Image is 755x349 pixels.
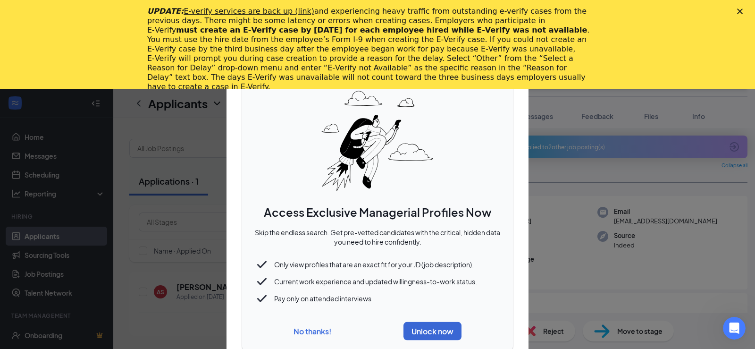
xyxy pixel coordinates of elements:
[147,7,314,16] i: UPDATE:
[723,317,746,340] iframe: Intercom live chat
[184,7,314,16] a: E-verify services are back up (link)
[737,9,747,14] div: Close
[147,7,593,92] div: and experiencing heavy traffic from outstanding e-verify cases from the previous days. There migh...
[176,26,587,34] b: must create an E‑Verify case by [DATE] for each employee hired while E‑Verify was not available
